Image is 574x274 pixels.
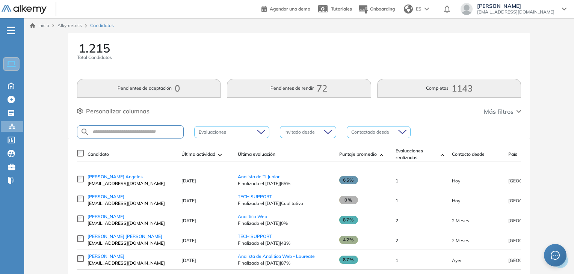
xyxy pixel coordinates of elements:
[452,178,460,184] span: 23-sep-2025
[452,238,469,243] span: 25-jun-2025
[396,178,398,184] span: 1
[88,213,174,220] a: [PERSON_NAME]
[339,256,358,264] span: 87%
[416,6,421,12] span: ES
[88,253,124,259] span: [PERSON_NAME]
[404,5,413,14] img: world
[88,194,124,199] span: [PERSON_NAME]
[238,151,275,158] span: Última evaluación
[238,233,272,239] a: TECH SUPPORT
[339,151,377,158] span: Puntaje promedio
[508,218,555,223] span: [GEOGRAPHIC_DATA]
[88,240,174,247] span: [EMAIL_ADDRESS][DOMAIN_NAME]
[88,220,174,227] span: [EMAIL_ADDRESS][DOMAIN_NAME]
[181,151,215,158] span: Última actividad
[88,233,174,240] a: [PERSON_NAME] [PERSON_NAME]
[88,173,174,180] a: [PERSON_NAME] Angeles
[238,194,272,199] a: TECH SUPPORT
[218,154,222,156] img: [missing "en.ARROW_ALT" translation]
[90,22,114,29] span: Candidatos
[508,257,555,263] span: [GEOGRAPHIC_DATA]
[238,260,332,266] span: Finalizado el [DATE] | 87%
[238,220,332,227] span: Finalizado el [DATE] | 0%
[484,107,514,116] span: Más filtros
[508,151,517,158] span: País
[339,216,358,224] span: 87%
[424,8,429,11] img: arrow
[79,42,110,54] span: 1.215
[508,238,555,243] span: [GEOGRAPHIC_DATA]
[88,214,124,219] span: [PERSON_NAME]
[181,198,196,203] span: [DATE]
[7,30,15,31] i: -
[452,257,462,263] span: 22-sep-2025
[88,193,174,200] a: [PERSON_NAME]
[30,22,49,29] a: Inicio
[181,238,196,243] span: [DATE]
[508,198,555,203] span: [GEOGRAPHIC_DATA]
[339,196,358,204] span: 0%
[77,107,150,116] button: Personalizar columnas
[238,174,279,179] a: Analista de TI Junior
[227,79,371,98] button: Pendientes de rendir72
[270,6,310,12] span: Agendar una demo
[441,154,444,156] img: [missing "en.ARROW_ALT" translation]
[551,251,560,260] span: message
[238,200,332,207] span: Finalizado el [DATE] | Cualitativo
[380,154,384,156] img: [missing "en.ARROW_ALT" translation]
[238,240,332,247] span: Finalizado el [DATE] | 43%
[80,127,89,137] img: SEARCH_ALT
[88,253,174,260] a: [PERSON_NAME]
[477,3,554,9] span: [PERSON_NAME]
[261,4,310,13] a: Agendar una demo
[370,6,395,12] span: Onboarding
[484,107,521,116] button: Más filtros
[358,1,395,17] button: Onboarding
[88,233,162,239] span: [PERSON_NAME] [PERSON_NAME]
[88,174,143,179] span: [PERSON_NAME] Angeles
[238,180,332,187] span: Finalizado el [DATE] | 65%
[88,180,174,187] span: [EMAIL_ADDRESS][DOMAIN_NAME]
[339,236,358,244] span: 42%
[88,200,174,207] span: [EMAIL_ADDRESS][DOMAIN_NAME]
[181,218,196,223] span: [DATE]
[508,178,555,184] span: [GEOGRAPHIC_DATA]
[77,79,221,98] button: Pendientes de aceptación0
[57,23,82,28] span: Alkymetrics
[181,178,196,184] span: [DATE]
[331,6,352,12] span: Tutoriales
[339,176,358,184] span: 65%
[181,257,196,263] span: [DATE]
[77,54,112,61] span: Total Candidatos
[396,148,438,161] span: Evaluaciones realizadas
[477,9,554,15] span: [EMAIL_ADDRESS][DOMAIN_NAME]
[377,79,521,98] button: Completos1143
[396,198,398,203] span: 1
[452,198,460,203] span: 23-sep-2025
[88,151,109,158] span: Candidato
[86,107,150,116] span: Personalizar columnas
[88,260,174,266] span: [EMAIL_ADDRESS][DOMAIN_NAME]
[396,218,398,223] span: 2
[238,253,315,259] a: Analista de Analitica Web - Laureate
[238,214,267,219] a: Analitica Web
[2,5,47,14] img: Logo
[452,151,485,158] span: Contacto desde
[452,218,469,223] span: 16-jul-2025
[396,257,398,263] span: 1
[396,238,398,243] span: 2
